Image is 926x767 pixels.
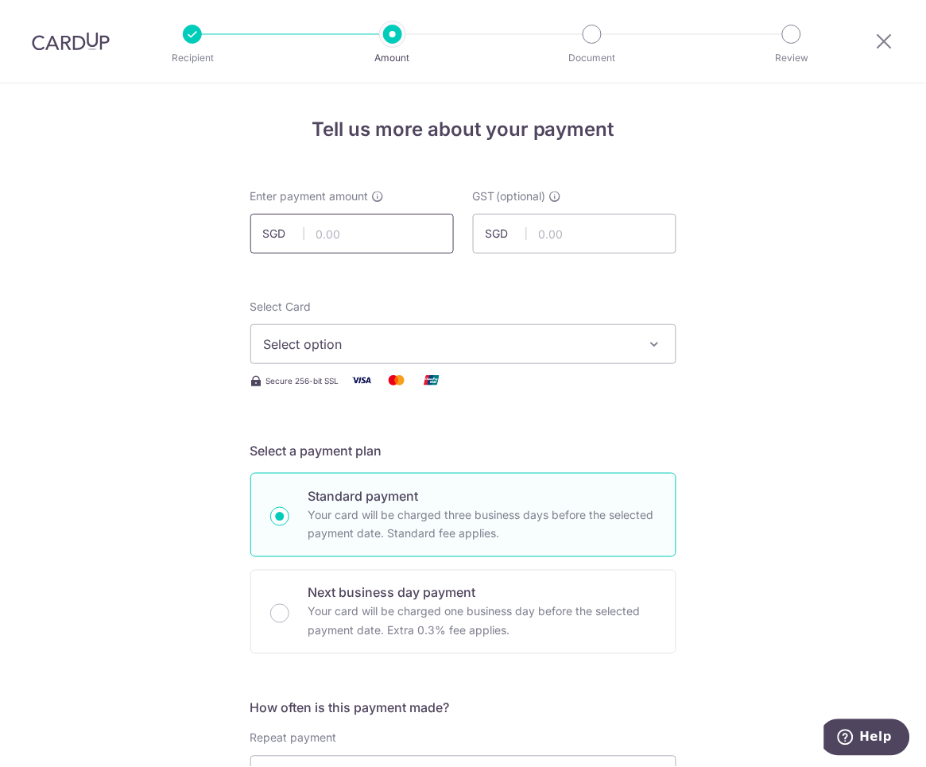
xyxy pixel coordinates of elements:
[308,602,657,641] p: Your card will be charged one business day before the selected payment date. Extra 0.3% fee applies.
[134,50,251,66] p: Recipient
[250,441,676,460] h5: Select a payment plan
[250,300,312,313] span: translation missing: en.payables.payment_networks.credit_card.summary.labels.select_card
[308,506,657,544] p: Your card will be charged three business days before the selected payment date. Standard fee appl...
[346,370,378,390] img: Visa
[486,226,527,242] span: SGD
[250,699,676,718] h5: How often is this payment made?
[824,719,910,759] iframe: Opens a widget where you can find more information
[266,374,339,387] span: Secure 256-bit SSL
[263,226,304,242] span: SGD
[264,335,634,354] span: Select option
[250,324,676,364] button: Select option
[32,32,110,51] img: CardUp
[334,50,451,66] p: Amount
[250,730,337,746] label: Repeat payment
[250,188,369,204] span: Enter payment amount
[497,188,546,204] span: (optional)
[733,50,850,66] p: Review
[533,50,651,66] p: Document
[381,370,413,390] img: Mastercard
[308,583,657,602] p: Next business day payment
[473,188,495,204] span: GST
[308,486,657,506] p: Standard payment
[473,214,676,254] input: 0.00
[250,115,676,144] h4: Tell us more about your payment
[250,214,454,254] input: 0.00
[416,370,448,390] img: Union Pay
